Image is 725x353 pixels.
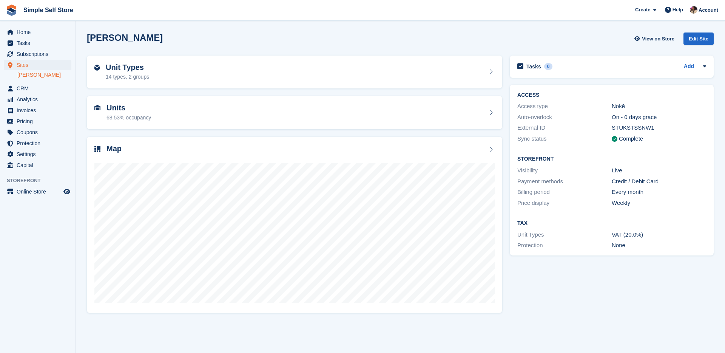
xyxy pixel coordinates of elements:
img: stora-icon-8386f47178a22dfd0bd8f6a31ec36ba5ce8667c1dd55bd0f319d3a0aa187defe.svg [6,5,17,16]
img: map-icn-33ee37083ee616e46c38cad1a60f524a97daa1e2b2c8c0bc3eb3415660979fc1.svg [94,146,100,152]
div: 14 types, 2 groups [106,73,149,81]
a: menu [4,105,71,116]
span: Account [699,6,718,14]
a: Add [684,62,694,71]
span: Settings [17,149,62,159]
a: Map [87,137,502,313]
h2: Storefront [517,156,706,162]
h2: Unit Types [106,63,149,72]
span: Pricing [17,116,62,127]
span: Home [17,27,62,37]
div: Nokē [612,102,706,111]
div: Access type [517,102,612,111]
div: Weekly [612,199,706,207]
h2: Tax [517,220,706,226]
div: Live [612,166,706,175]
a: menu [4,186,71,197]
div: Edit Site [683,33,714,45]
div: Auto-overlock [517,113,612,122]
span: Help [673,6,683,14]
span: View on Store [642,35,674,43]
div: Price display [517,199,612,207]
div: Credit / Debit Card [612,177,706,186]
div: Protection [517,241,612,250]
span: Create [635,6,650,14]
span: Coupons [17,127,62,138]
a: Units 68.53% occupancy [87,96,502,129]
h2: Units [106,104,151,112]
a: menu [4,60,71,70]
span: Storefront [7,177,75,184]
div: On - 0 days grace [612,113,706,122]
a: Edit Site [683,33,714,48]
span: Tasks [17,38,62,48]
div: 68.53% occupancy [106,114,151,122]
a: menu [4,27,71,37]
div: Complete [619,135,643,143]
div: External ID [517,124,612,132]
div: STUKSTSSNW1 [612,124,706,132]
a: [PERSON_NAME] [17,71,71,79]
span: Protection [17,138,62,149]
span: Invoices [17,105,62,116]
span: Analytics [17,94,62,105]
a: menu [4,116,71,127]
div: 0 [544,63,553,70]
img: Scott McCutcheon [690,6,697,14]
a: menu [4,94,71,105]
span: Capital [17,160,62,170]
div: VAT (20.0%) [612,231,706,239]
a: menu [4,38,71,48]
span: CRM [17,83,62,94]
a: menu [4,149,71,159]
h2: ACCESS [517,92,706,98]
div: Sync status [517,135,612,143]
span: Subscriptions [17,49,62,59]
h2: Map [106,144,122,153]
a: View on Store [633,33,677,45]
a: menu [4,83,71,94]
span: Sites [17,60,62,70]
a: menu [4,49,71,59]
div: Billing period [517,188,612,197]
img: unit-icn-7be61d7bf1b0ce9d3e12c5938cc71ed9869f7b940bace4675aadf7bd6d80202e.svg [94,105,100,110]
a: menu [4,138,71,149]
a: Simple Self Store [20,4,76,16]
a: menu [4,160,71,170]
span: Online Store [17,186,62,197]
h2: Tasks [526,63,541,70]
div: Every month [612,188,706,197]
div: Unit Types [517,231,612,239]
a: Unit Types 14 types, 2 groups [87,56,502,89]
div: Visibility [517,166,612,175]
div: None [612,241,706,250]
img: unit-type-icn-2b2737a686de81e16bb02015468b77c625bbabd49415b5ef34ead5e3b44a266d.svg [94,65,100,71]
a: menu [4,127,71,138]
a: Preview store [62,187,71,196]
div: Payment methods [517,177,612,186]
h2: [PERSON_NAME] [87,33,163,43]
